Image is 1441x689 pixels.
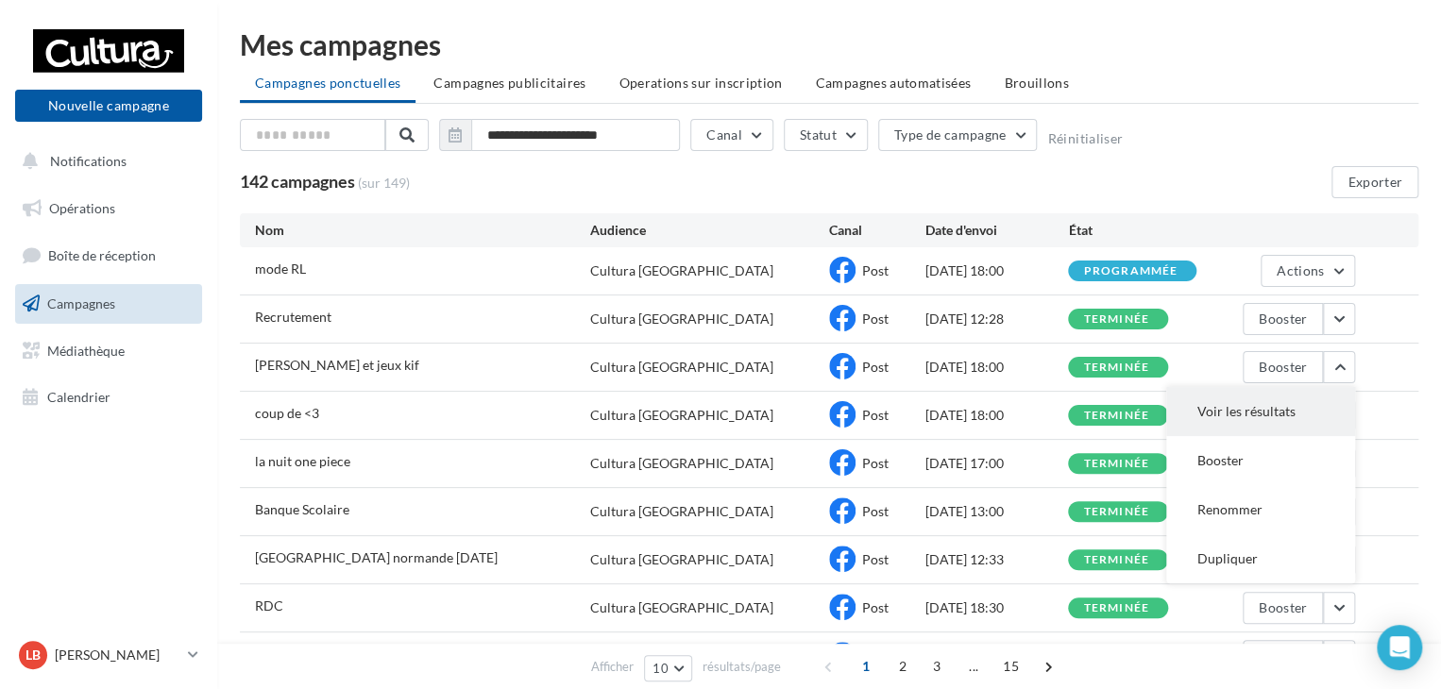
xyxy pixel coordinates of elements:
div: [DATE] 18:00 [924,406,1068,425]
span: ... [958,651,989,681]
span: Campagnes [47,295,115,311]
div: terminée [1083,410,1149,422]
div: Cultura [GEOGRAPHIC_DATA] [590,454,773,473]
span: Recrutement [255,309,331,325]
a: Campagnes [11,284,206,324]
button: Canal [690,119,773,151]
span: (sur 149) [358,174,410,193]
div: Cultura [GEOGRAPHIC_DATA] [590,502,773,521]
button: Notifications [11,142,198,181]
div: Cultura [GEOGRAPHIC_DATA] [590,310,773,328]
div: programmée [1083,265,1178,277]
div: terminée [1083,506,1149,518]
button: Booster [1166,436,1355,485]
div: terminée [1083,361,1149,374]
div: Mes campagnes [240,30,1418,59]
div: Date d'envoi [924,221,1068,240]
div: Cultura [GEOGRAPHIC_DATA] [590,358,773,377]
span: 2 [888,651,918,681]
button: Voir les résultats [1166,387,1355,436]
div: Cultura [GEOGRAPHIC_DATA] [590,406,773,425]
div: terminée [1083,602,1149,614]
span: la nuit one piece [255,453,350,469]
span: Post [862,262,889,278]
span: Afficher [591,658,634,676]
button: Booster [1243,592,1323,624]
a: Médiathèque [11,331,206,371]
a: LB [PERSON_NAME] [15,637,202,673]
span: 1 [851,651,881,681]
span: Calendrier [47,389,110,405]
div: [DATE] 12:33 [924,550,1068,569]
div: Nom [255,221,590,240]
a: Calendrier [11,378,206,417]
button: Nouvelle campagne [15,90,202,122]
span: Post [862,503,889,519]
div: [DATE] 18:00 [924,358,1068,377]
a: Opérations [11,189,206,228]
div: terminée [1083,554,1149,566]
span: résultats/page [703,658,781,676]
span: RDC [255,597,283,613]
span: Post [862,455,889,471]
span: Médiathèque [47,342,125,358]
div: [DATE] 12:28 [924,310,1068,328]
span: Notifications [50,153,127,169]
p: [PERSON_NAME] [55,646,180,664]
span: Post [862,359,889,375]
div: Cultura [GEOGRAPHIC_DATA] [590,598,773,617]
button: Booster [1243,303,1323,335]
span: Banque Scolaire [255,501,349,517]
div: Open Intercom Messenger [1377,625,1422,670]
span: 142 campagnes [240,171,355,192]
span: Actions [1277,262,1324,278]
div: [DATE] 13:00 [924,502,1068,521]
div: [DATE] 18:00 [924,261,1068,280]
button: Dupliquer [1166,534,1355,583]
button: Statut [784,119,868,151]
span: Operations sur inscription [619,75,782,91]
span: LB [25,646,41,664]
button: 10 [644,655,692,681]
span: Suisse normande samedi [255,549,498,565]
button: Type de campagne [878,119,1038,151]
span: Campagnes automatisées [816,75,972,91]
span: Brouillons [1004,75,1069,91]
span: Post [862,551,889,567]
div: [DATE] 18:30 [924,598,1068,617]
a: Boîte de réception [11,235,206,276]
button: Booster [1243,351,1323,383]
button: Exporter [1331,166,1418,198]
div: Audience [590,221,829,240]
span: Post [862,599,889,615]
span: 3 [922,651,952,681]
button: Booster [1243,640,1323,672]
span: Opérations [49,200,115,216]
span: Boîte de réception [48,247,156,263]
div: terminée [1083,458,1149,470]
span: 10 [653,661,669,676]
div: Cultura [GEOGRAPHIC_DATA] [590,550,773,569]
span: Campagnes publicitaires [433,75,585,91]
span: 15 [995,651,1026,681]
span: amandine yung et jeux kif [255,357,419,373]
button: Réinitialiser [1047,131,1123,146]
span: mode RL [255,260,306,277]
button: Renommer [1166,485,1355,534]
div: terminée [1083,313,1149,326]
button: Actions [1261,255,1355,287]
span: coup de <3 [255,405,319,421]
span: Post [862,407,889,423]
div: État [1068,221,1212,240]
div: Canal [829,221,924,240]
div: Cultura [GEOGRAPHIC_DATA] [590,261,773,280]
div: [DATE] 17:00 [924,454,1068,473]
span: Post [862,311,889,327]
